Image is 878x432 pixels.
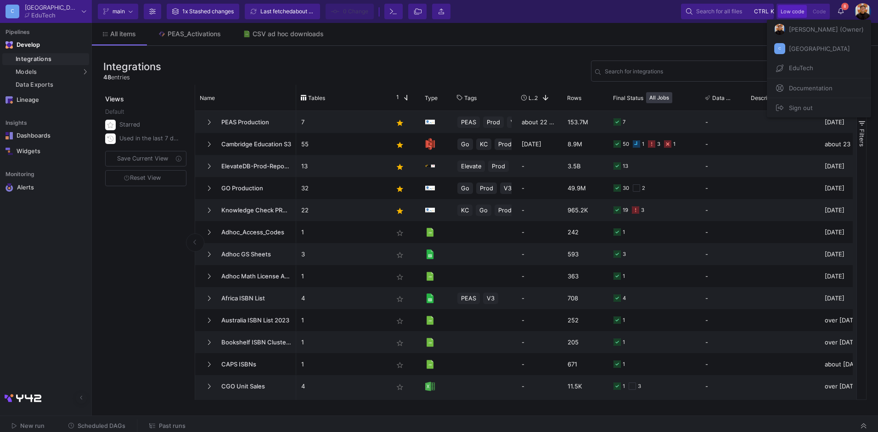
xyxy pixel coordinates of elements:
span: EduTech [785,64,813,72]
span: [GEOGRAPHIC_DATA] [785,42,850,55]
a: Documentation [767,78,871,98]
span: Documentation [785,81,833,95]
div: C [774,43,785,54]
button: Sign out [767,98,871,117]
span: [PERSON_NAME] (Owner) [785,22,864,36]
img: bg52tvgs8dxfpOhHYAd0g09LCcAxm85PnUXHwHyc.png [774,24,785,35]
span: Sign out [785,101,813,115]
